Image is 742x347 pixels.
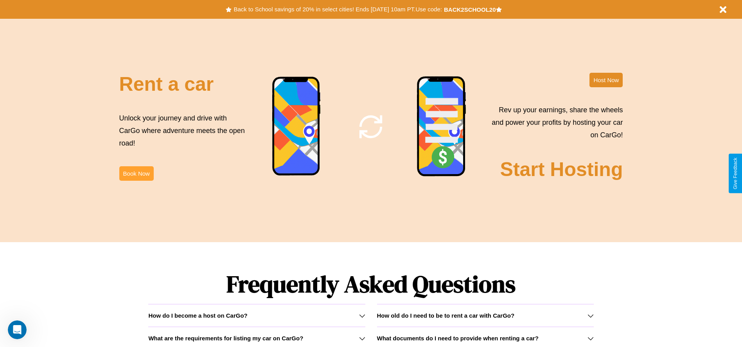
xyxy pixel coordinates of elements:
[272,76,321,177] img: phone
[148,264,593,304] h1: Frequently Asked Questions
[487,104,623,142] p: Rev up your earnings, share the wheels and power your profits by hosting your car on CarGo!
[589,73,623,87] button: Host Now
[733,158,738,189] div: Give Feedback
[377,335,539,342] h3: What documents do I need to provide when renting a car?
[8,320,27,339] iframe: Intercom live chat
[119,112,248,150] p: Unlock your journey and drive with CarGo where adventure meets the open road!
[148,335,303,342] h3: What are the requirements for listing my car on CarGo?
[148,312,247,319] h3: How do I become a host on CarGo?
[119,166,154,181] button: Book Now
[232,4,444,15] button: Back to School savings of 20% in select cities! Ends [DATE] 10am PT.Use code:
[377,312,515,319] h3: How old do I need to be to rent a car with CarGo?
[119,73,214,95] h2: Rent a car
[444,6,496,13] b: BACK2SCHOOL20
[500,158,623,181] h2: Start Hosting
[417,76,467,178] img: phone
